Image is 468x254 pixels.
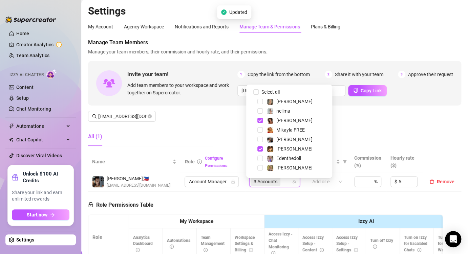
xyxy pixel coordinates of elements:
span: info-circle [197,159,202,164]
input: Search members [98,113,146,120]
img: Mikayla FREE [267,127,273,133]
a: Team Analytics [16,53,49,58]
span: Updated [229,8,247,16]
span: Share your link and earn unlimited rewards [12,189,69,203]
span: Automations [167,238,190,249]
span: neiima [276,108,290,114]
span: [PERSON_NAME] [276,137,313,142]
a: Content [16,85,34,90]
span: gift [12,174,19,181]
span: Approve their request [408,71,453,78]
span: Manage your team members, their commission and hourly rate, and their permissions. [88,48,461,55]
button: Start nowarrow-right [12,209,69,220]
span: Select all [259,88,282,96]
span: lock [88,202,93,207]
div: Manage Team & Permissions [239,23,300,30]
span: check-circle [221,9,227,15]
img: Chat Copilot [9,137,13,142]
a: Configure Permissions [205,156,227,168]
span: Workspace Settings & Billing [235,235,255,253]
span: info-circle [417,248,421,252]
a: Home [16,31,29,36]
span: Remove [437,179,454,184]
span: Select tree node [257,165,263,170]
span: info-circle [354,248,358,252]
span: info-circle [249,248,253,252]
div: Agency Workspace [124,23,164,30]
strong: My Workspace [180,218,213,224]
span: Role [185,159,194,164]
button: Copy Link [348,85,387,96]
span: Chat Copilot [16,134,64,145]
img: Logan Blake [267,137,273,143]
span: Select tree node [257,108,263,114]
img: Chloe [267,118,273,124]
span: Start now [27,212,47,217]
span: Manage Team Members [88,39,461,47]
span: 3 [398,71,405,78]
span: Select tree node [257,99,263,104]
span: lock [231,180,235,184]
strong: Unlock $100 AI Credits [23,170,69,184]
a: Discover Viral Videos [16,153,62,158]
img: Elsa [267,99,273,105]
img: AI Chatter [46,69,57,79]
span: Share it with your team [335,71,383,78]
span: Izzy AI Chatter [9,72,44,78]
span: Turn off Izzy [370,238,393,249]
img: Jess [267,165,273,171]
div: All (1) [88,133,102,141]
div: Open Intercom Messenger [445,231,461,247]
span: copy [353,88,358,93]
span: info-circle [204,248,208,252]
span: Access Izzy Setup - Content [302,235,324,253]
img: Edenthedoll [267,156,273,162]
img: Sumner [267,146,273,152]
span: Select tree node [257,118,263,123]
span: 3 Accounts [251,178,280,186]
span: [EMAIL_ADDRESS][DOMAIN_NAME] [107,182,170,189]
span: info-circle [136,248,140,252]
span: 3 Accounts [254,178,277,185]
span: info-circle [170,245,174,249]
th: Name [88,152,180,172]
img: Marvin Añonuevo [92,176,104,187]
span: thunderbolt [9,123,14,129]
span: [PERSON_NAME] [276,146,313,152]
span: Turn on Izzy for Escalated Chats [404,235,427,253]
span: Copy Link [361,88,382,93]
h5: Role Permissions Table [88,201,153,209]
span: Account Manager [189,177,235,187]
span: info-circle [373,245,377,249]
span: Select tree node [257,127,263,133]
span: Edenthedoll [276,156,301,161]
span: Turn on Izzy for Time Wasters [438,235,461,253]
div: Notifications and Reports [175,23,229,30]
span: Select tree node [257,156,263,161]
span: 2 [325,71,332,78]
h2: Settings [88,5,461,18]
span: delete [429,179,434,184]
th: Hourly rate ($) [386,152,423,172]
span: search [92,114,97,119]
a: Setup [16,95,29,101]
span: Automations [16,121,64,132]
img: logo-BBDzfeDw.svg [5,16,56,23]
span: Select tree node [257,146,263,152]
span: filter [341,157,348,167]
span: Select tree node [257,137,263,142]
a: Chat Monitoring [16,106,51,112]
span: info-circle [320,248,324,252]
img: neiima [267,108,273,114]
span: arrow-right [50,212,55,217]
span: [PERSON_NAME] 🇵🇭 [107,175,170,182]
span: Access Izzy Setup - Settings [336,235,358,253]
button: Remove [427,178,457,186]
span: [PERSON_NAME] [276,99,313,104]
span: Copy the link from the bottom [248,71,310,78]
span: [PERSON_NAME] [276,118,313,123]
span: Add team members to your workspace and work together on Supercreator. [127,82,235,96]
button: close-circle [148,114,152,118]
span: team [292,180,296,184]
span: Team Management [201,235,225,253]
